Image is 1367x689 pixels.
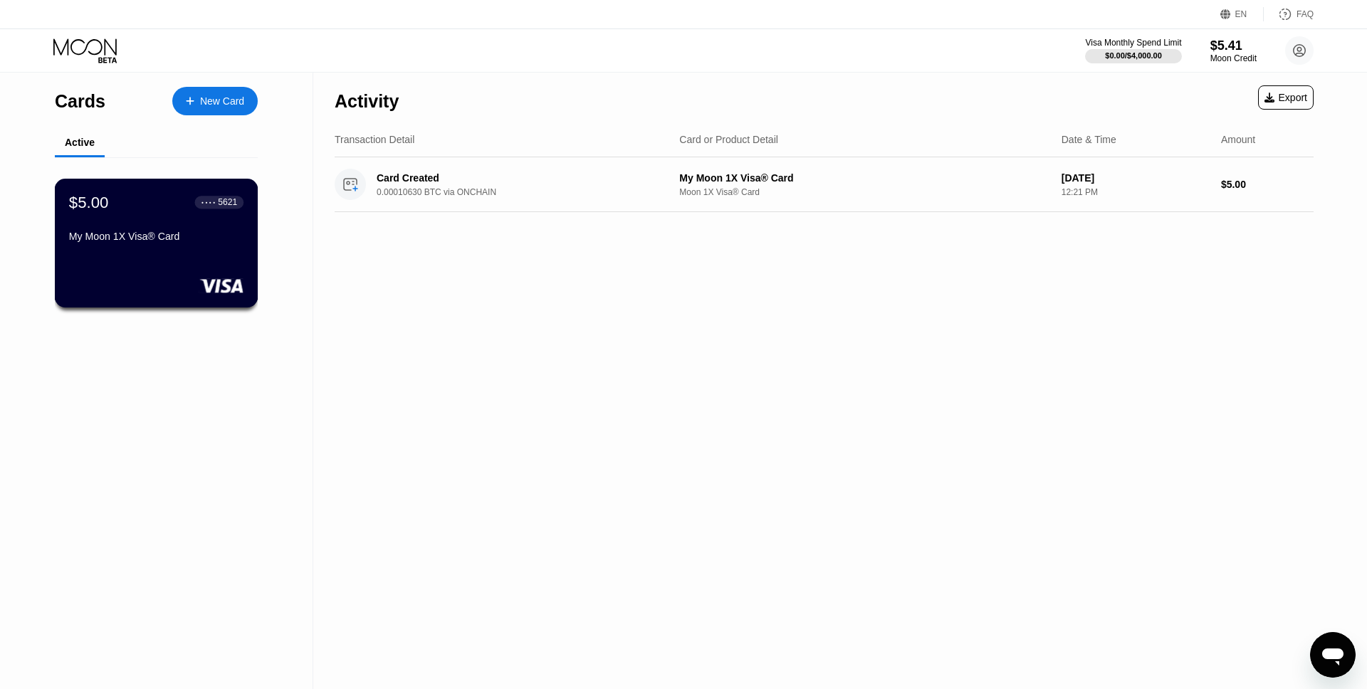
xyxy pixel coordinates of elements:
div: FAQ [1264,7,1314,21]
div: $0.00 / $4,000.00 [1105,51,1162,60]
div: EN [1235,9,1247,19]
div: ● ● ● ● [201,200,216,204]
div: Export [1258,85,1314,110]
div: $5.00● ● ● ●5621My Moon 1X Visa® Card [56,179,257,307]
div: FAQ [1297,9,1314,19]
div: $5.41Moon Credit [1210,38,1257,63]
div: Date & Time [1062,134,1116,145]
div: Visa Monthly Spend Limit$0.00/$4,000.00 [1085,38,1181,63]
div: $5.41 [1210,38,1257,53]
div: Moon 1X Visa® Card [679,187,1049,197]
div: Moon Credit [1210,53,1257,63]
div: 0.00010630 BTC via ONCHAIN [377,187,677,197]
div: Transaction Detail [335,134,414,145]
div: Activity [335,91,399,112]
div: $5.00 [69,193,109,211]
div: Amount [1221,134,1255,145]
div: Export [1264,92,1307,103]
div: Card Created [377,172,656,184]
div: 12:21 PM [1062,187,1210,197]
div: Cards [55,91,105,112]
div: Card or Product Detail [679,134,778,145]
iframe: Button to launch messaging window [1310,632,1356,678]
div: Active [65,137,95,148]
div: Card Created0.00010630 BTC via ONCHAINMy Moon 1X Visa® CardMoon 1X Visa® Card[DATE]12:21 PM$5.00 [335,157,1314,212]
div: My Moon 1X Visa® Card [679,172,1049,184]
div: New Card [172,87,258,115]
div: My Moon 1X Visa® Card [69,231,243,242]
div: [DATE] [1062,172,1210,184]
div: Visa Monthly Spend Limit [1085,38,1181,48]
div: EN [1220,7,1264,21]
div: 5621 [218,197,237,207]
div: New Card [200,95,244,107]
div: $5.00 [1221,179,1314,190]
